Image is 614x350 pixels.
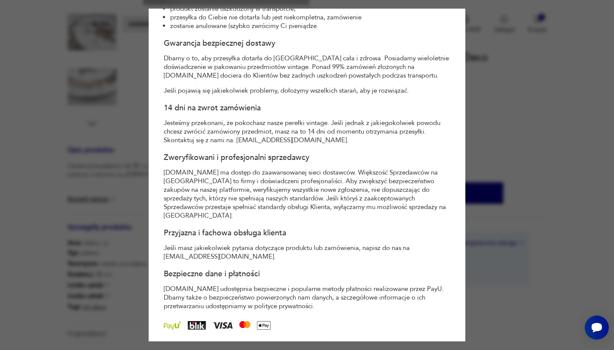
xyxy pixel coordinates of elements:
[164,269,450,279] h4: Bezpieczne dane i płatności
[170,22,450,30] li: zostanie anulowane (szybko zwrócimy Ci pieniądze
[164,228,450,238] h4: Przyjazna i fachowa obsługa klienta
[164,119,450,144] p: Jesteśmy przekonani, że pokochasz nasze perełki vintage. Jeśli jednak z jakiegokolwiek powodu chc...
[164,244,450,261] p: Jeśli masz jakiekolwiek pytania dotyczące produktu lub zamówienia, napisz do nas na [EMAIL_ADDRES...
[170,4,450,13] li: produkt zostanie uszkodzony w transporcie,
[164,86,450,95] p: Jeśli pojawią się jakiekolwiek problemy, dołożymy wszelkich starań, aby je rozwiązać.
[164,321,271,330] img: Loga płatności test
[164,284,450,310] p: [DOMAIN_NAME] udostępnia bezpieczne i popularne metody płatności realizowane przez PayU. Dbamy ta...
[170,13,450,22] li: przesyłka do Ciebie nie dotarła lub jest niekompletna, zamówienie
[164,38,450,49] h4: Gwarancja bezpiecznej dostawy
[164,54,450,80] p: Dbamy o to, aby przesyłka dotarła do [GEOGRAPHIC_DATA] cała i zdrowa. Posiadamy wieloletnie doświ...
[164,103,450,113] h4: 14 dni na zwrot zamówienia
[585,316,609,340] iframe: Smartsupp widget button
[164,168,450,220] p: [DOMAIN_NAME] ma dostęp do zaawansowanej sieci dostawców. Większość Sprzedawców na [GEOGRAPHIC_DA...
[164,152,450,163] h4: Zweryfikowani i profesjonalni sprzedawcy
